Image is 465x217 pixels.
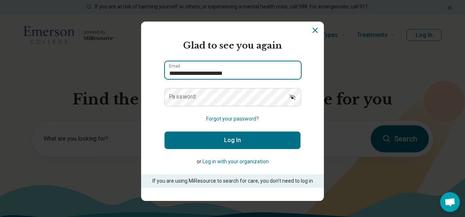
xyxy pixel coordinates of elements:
h2: Glad to see you again [165,39,300,52]
p: or [165,158,300,165]
p: If you are using MiResource to search for care, you don’t need to log in [151,177,314,185]
button: Log in with your organization [203,158,269,165]
section: Login Dialog [141,22,324,201]
label: Password [169,94,196,100]
button: Show password [284,88,300,106]
button: Dismiss [311,26,320,35]
button: Forgot your password? [206,115,259,123]
label: Email [169,64,180,68]
button: Log In [165,132,300,149]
